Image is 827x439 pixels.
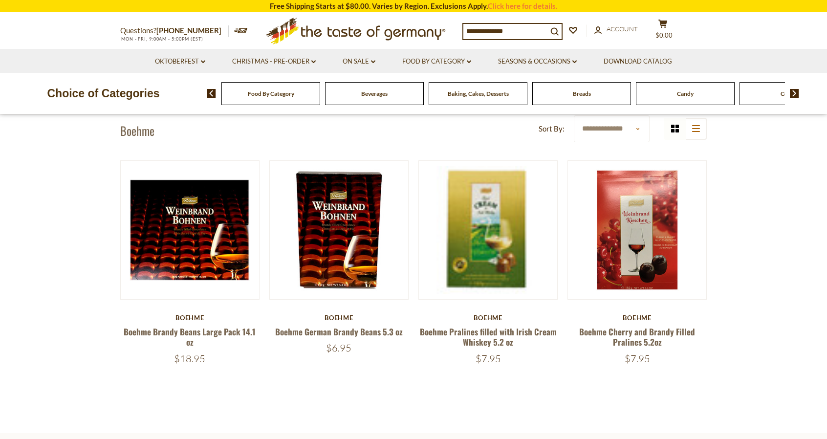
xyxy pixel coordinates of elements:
[594,24,638,35] a: Account
[270,161,408,299] img: Boehme German Brandy Beans 5.3 oz
[625,352,650,365] span: $7.95
[420,326,557,348] a: Boehme Pralines filled with Irish Cream Whiskey 5.2 oz
[448,90,509,97] a: Baking, Cakes, Desserts
[124,326,256,348] a: Boehme Brandy Beans Large Pack 14.1 oz
[269,314,409,322] div: Boehme
[361,90,388,97] a: Beverages
[232,56,316,67] a: Christmas - PRE-ORDER
[781,90,797,97] a: Cereal
[207,89,216,98] img: previous arrow
[655,31,673,39] span: $0.00
[607,25,638,33] span: Account
[419,161,557,299] img: Boehme Pralines filled with Irish Cream Whiskey 5.2 oz
[156,26,221,35] a: [PHONE_NUMBER]
[488,1,557,10] a: Click here for details.
[476,352,501,365] span: $7.95
[579,326,695,348] a: Boehme Cherry and Brandy Filled Pralines 5.2oz
[418,314,558,322] div: Boehme
[343,56,375,67] a: On Sale
[121,161,259,299] img: Boehme Brandy Beans Large Pack 14.1 oz
[790,89,799,98] img: next arrow
[326,342,351,354] span: $6.95
[604,56,672,67] a: Download Catalog
[648,19,677,44] button: $0.00
[568,161,706,299] img: Boehme Cherry and Brandy Filled Pralines 5.2oz
[567,314,707,322] div: Boehme
[120,314,260,322] div: Boehme
[275,326,403,338] a: Boehme German Brandy Beans 5.3 oz
[573,90,591,97] a: Breads
[248,90,294,97] a: Food By Category
[120,36,203,42] span: MON - FRI, 9:00AM - 5:00PM (EST)
[120,123,154,138] h1: Boehme
[155,56,205,67] a: Oktoberfest
[174,352,205,365] span: $18.95
[402,56,471,67] a: Food By Category
[677,90,694,97] a: Candy
[539,123,565,135] label: Sort By:
[120,24,229,37] p: Questions?
[498,56,577,67] a: Seasons & Occasions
